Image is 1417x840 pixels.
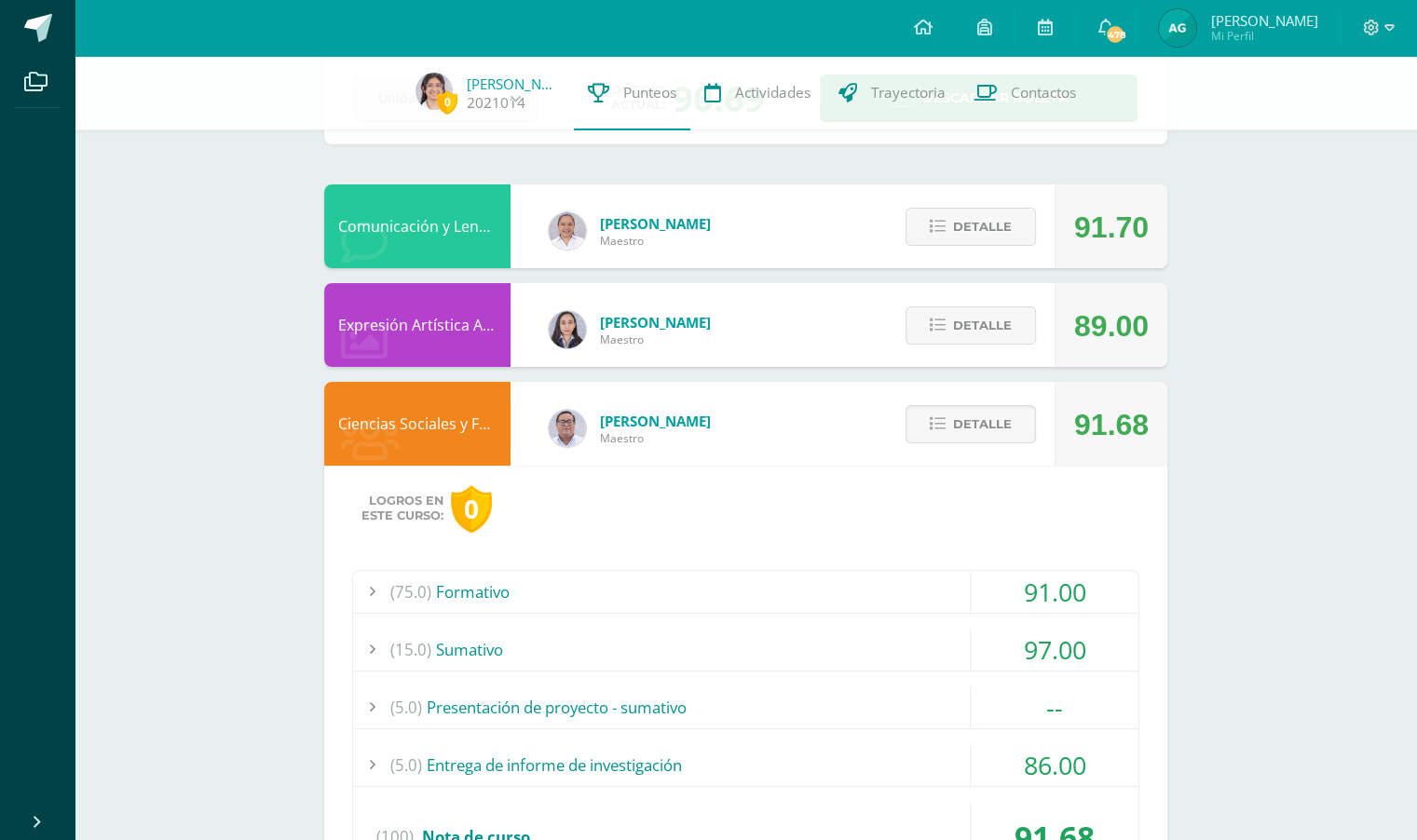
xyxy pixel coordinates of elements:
span: Detalle [953,210,1012,244]
span: (75.0) [390,571,431,613]
img: 35694fb3d471466e11a043d39e0d13e5.png [549,311,586,348]
span: Punteos [623,83,676,102]
span: (5.0) [390,686,422,728]
span: [PERSON_NAME] [600,214,711,233]
span: Maestro [600,332,711,347]
span: [PERSON_NAME] [1210,11,1317,30]
img: 20965d67770f716cd04d7431a8b99288.png [416,73,453,110]
a: Punteos [574,56,690,130]
span: (15.0) [390,629,431,671]
span: Actividades [735,83,811,102]
div: Presentación de proyecto - sumativo [353,686,1138,728]
button: Detalle [906,208,1036,246]
div: 91.00 [971,571,1138,613]
div: Sumativo [353,629,1138,671]
span: Logros en este curso: [361,494,443,523]
span: Mi Perfil [1210,28,1317,44]
div: Expresión Artística ARTES PLÁSTICAS [324,283,511,367]
button: Detalle [906,405,1036,443]
span: Detalle [953,407,1012,441]
div: 89.00 [1074,284,1149,368]
div: Entrega de informe de investigación [353,744,1138,786]
div: Formativo [353,571,1138,613]
span: 478 [1105,24,1125,45]
img: 04fbc0eeb5f5f8cf55eb7ff53337e28b.png [549,212,586,250]
a: 2021014 [467,93,525,113]
span: Maestro [600,430,711,446]
span: Contactos [1011,83,1076,102]
div: Ciencias Sociales y Formación Ciudadana [324,382,511,466]
button: Detalle [906,306,1036,345]
img: 5778bd7e28cf89dedf9ffa8080fc1cd8.png [549,410,586,447]
a: [PERSON_NAME] [467,75,560,93]
span: [PERSON_NAME] [600,412,711,430]
span: 0 [437,90,457,114]
span: Maestro [600,233,711,249]
div: 97.00 [971,629,1138,671]
div: 91.70 [1074,185,1149,269]
a: Contactos [960,56,1090,130]
a: Actividades [690,56,824,130]
span: [PERSON_NAME] [600,313,711,332]
div: -- [971,686,1138,728]
a: Trayectoria [824,56,960,130]
div: Comunicación y Lenguaje, Inglés [324,184,511,268]
span: Detalle [953,308,1012,343]
span: (5.0) [390,744,422,786]
img: c11d42e410010543b8f7588cb98b0966.png [1159,9,1196,47]
div: 91.68 [1074,383,1149,467]
div: 0 [451,485,492,533]
span: Trayectoria [871,83,946,102]
div: 86.00 [971,744,1138,786]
